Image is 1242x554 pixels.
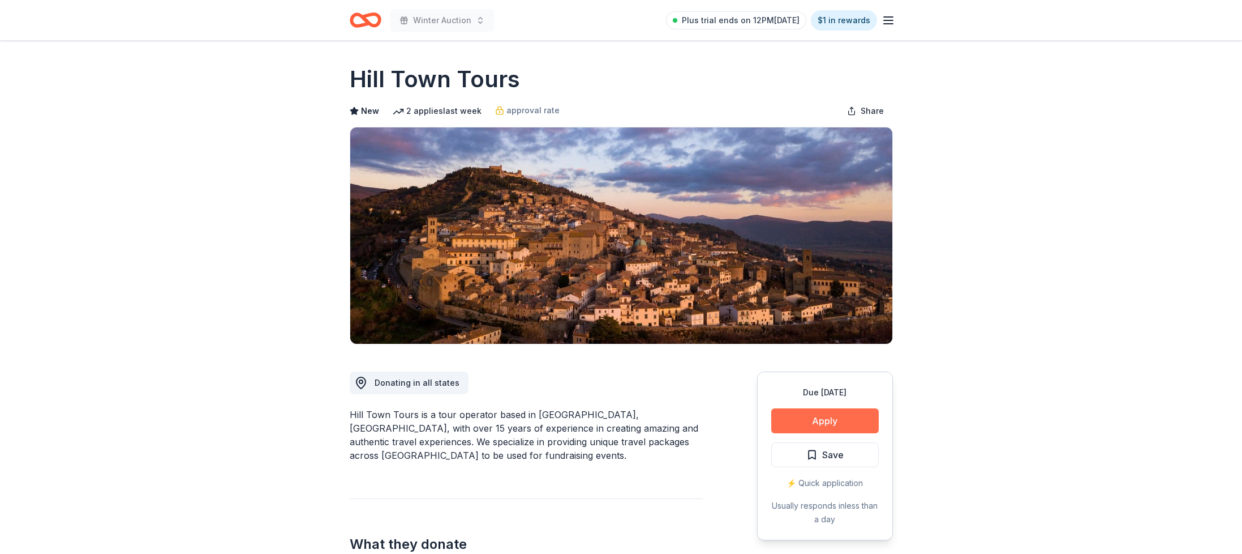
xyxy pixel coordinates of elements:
span: approval rate [506,104,560,117]
div: Usually responds in less than a day [771,499,879,526]
div: 2 applies last week [393,104,482,118]
a: Home [350,7,381,33]
div: Due [DATE] [771,386,879,399]
button: Winter Auction [390,9,494,32]
div: ⚡️ Quick application [771,476,879,490]
span: Share [861,104,884,118]
span: Winter Auction [413,14,471,27]
button: Apply [771,408,879,433]
button: Share [838,100,893,122]
div: Hill Town Tours is a tour operator based in [GEOGRAPHIC_DATA], [GEOGRAPHIC_DATA], with over 15 ye... [350,408,703,462]
img: Image for Hill Town Tours [350,127,892,344]
h1: Hill Town Tours [350,63,520,95]
a: $1 in rewards [811,10,877,31]
a: Plus trial ends on 12PM[DATE] [666,11,806,29]
span: Plus trial ends on 12PM[DATE] [682,14,800,27]
a: approval rate [495,104,560,117]
span: Save [822,448,844,462]
span: New [361,104,379,118]
h2: What they donate [350,535,703,553]
span: Donating in all states [375,378,459,387]
button: Save [771,442,879,467]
